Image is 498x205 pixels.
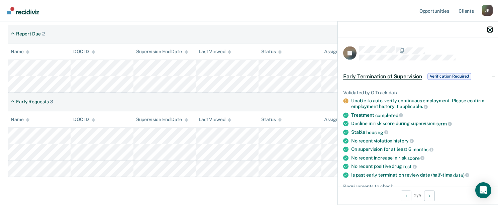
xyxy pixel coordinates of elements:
div: 2 / 5 [338,187,498,204]
span: months [412,146,433,152]
div: J K [482,5,493,16]
div: Treatment [351,112,492,118]
div: Name [11,49,29,55]
div: On supervision for at least 6 [351,146,492,152]
div: 2 [42,31,45,37]
span: date) [453,172,469,178]
button: Next Opportunity [424,190,435,201]
div: No recent violation [351,138,492,144]
span: history [393,138,414,143]
div: Open Intercom Messenger [475,182,491,198]
button: Profile dropdown button [482,5,493,16]
div: Assigned to [324,49,356,55]
div: Early Termination of SupervisionVerification Required [338,66,498,87]
button: Previous Opportunity [401,190,411,201]
div: Validated by O-Track data [343,90,492,95]
div: Requirements to check [343,183,492,189]
div: Early Requests [16,99,49,105]
span: housing [366,129,388,135]
span: term [436,121,452,126]
div: DOC ID [73,117,95,122]
span: Verification Required [427,73,471,80]
span: completed [375,112,403,118]
div: Unable to auto-verify continuous employment. Please confirm employment history if applicable. [351,98,492,109]
div: 3 [50,99,53,105]
div: No recent positive drug [351,164,492,170]
span: Early Termination of Supervision [343,73,422,80]
div: Decline in risk score during supervision [351,121,492,127]
div: Stable [351,129,492,135]
div: Supervision End Date [136,117,188,122]
div: Name [11,117,29,122]
div: Last Viewed [199,49,231,55]
div: DOC ID [73,49,95,55]
div: Last Viewed [199,117,231,122]
div: Supervision End Date [136,49,188,55]
div: Status [261,49,282,55]
span: test [403,164,417,169]
div: Assigned to [324,117,356,122]
div: Is past early termination review date (half-time [351,172,492,178]
span: score [407,155,424,161]
div: Status [261,117,282,122]
img: Recidiviz [7,7,39,14]
div: No recent increase in risk [351,155,492,161]
div: Report Due [16,31,41,37]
